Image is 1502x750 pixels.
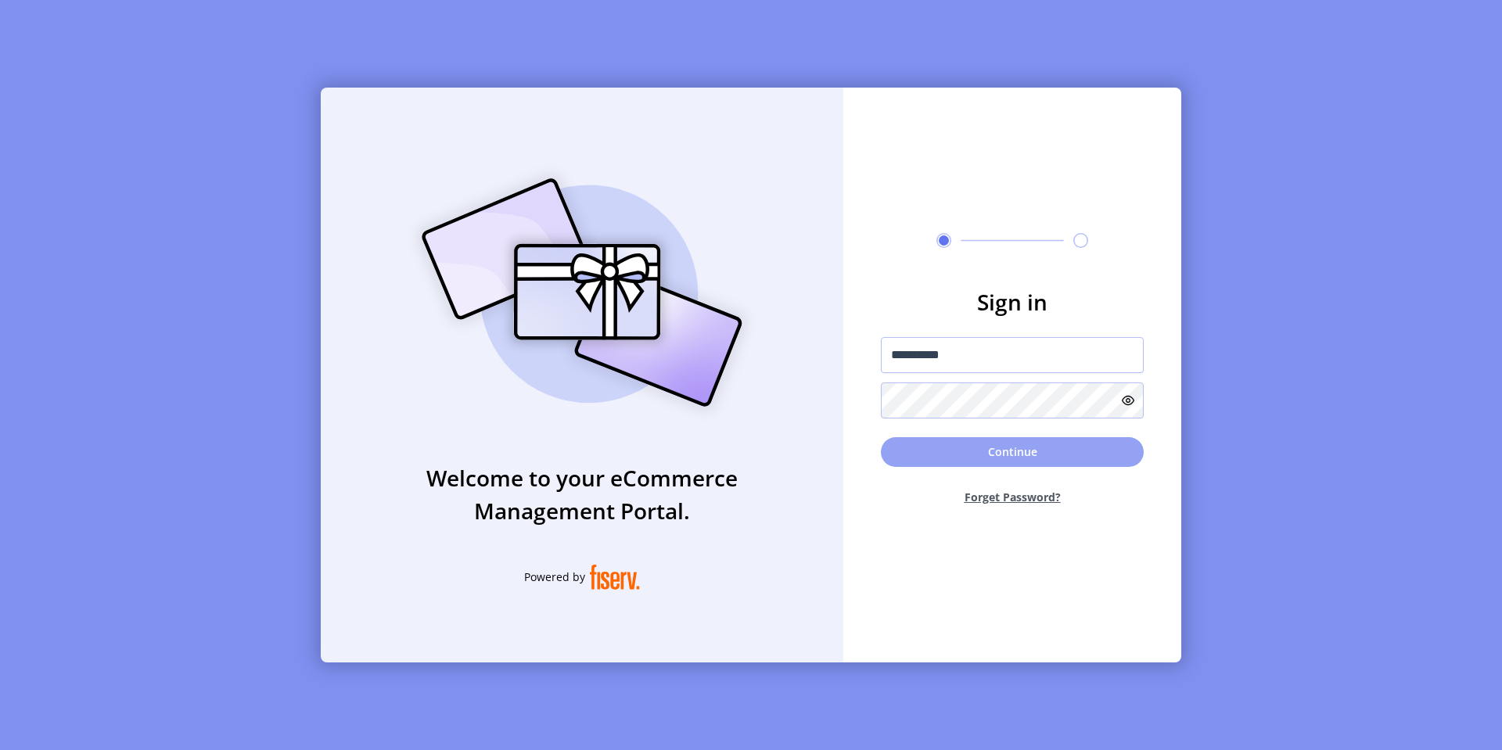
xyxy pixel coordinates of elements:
span: Powered by [524,569,585,585]
button: Forget Password? [881,476,1144,518]
h3: Welcome to your eCommerce Management Portal. [321,461,843,527]
h3: Sign in [881,285,1144,318]
img: card_Illustration.svg [398,161,766,424]
button: Continue [881,437,1144,467]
